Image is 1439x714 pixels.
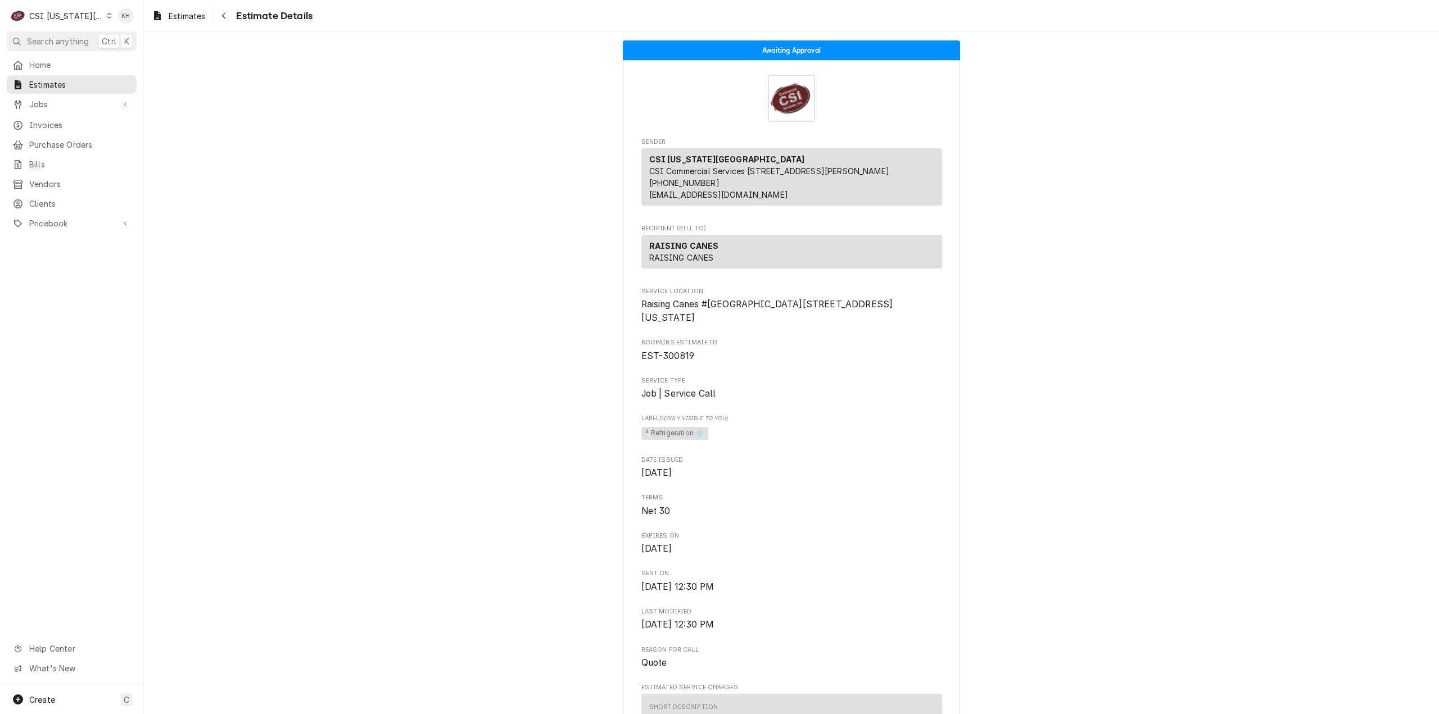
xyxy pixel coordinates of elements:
a: Clients [7,194,137,213]
span: [DATE] [641,467,672,478]
span: Estimated Service Charges [641,683,942,692]
div: [object Object] [641,414,942,442]
span: Labels [641,414,942,423]
span: Estimate Details [233,8,313,24]
span: K [124,35,129,47]
span: Reason for Call [641,656,942,670]
span: Pricebook [29,217,114,229]
div: KH [118,8,134,24]
strong: RAISING CANES [649,241,719,251]
div: Recipient (Bill To) [641,235,942,273]
div: Sent On [641,569,942,593]
span: Estimates [169,10,205,22]
div: Reason for Call [641,645,942,670]
span: Date Issued [641,466,942,480]
a: Bills [7,155,137,174]
span: Roopairs Estimate ID [641,349,942,363]
span: Last Modified [641,618,942,631]
span: Service Type [641,376,942,385]
span: (Only Visible to You) [664,415,727,421]
span: Vendors [29,178,131,190]
span: [DATE] [641,543,672,554]
span: Sent On [641,580,942,594]
span: Search anything [27,35,89,47]
span: Terms [641,504,942,518]
span: [DATE] 12:30 PM [641,619,714,630]
span: Roopairs Estimate ID [641,338,942,347]
span: Raising Canes #[GEOGRAPHIC_DATA][STREET_ADDRESS][US_STATE] [641,299,893,323]
span: Help Center [29,643,130,654]
div: Terms [641,493,942,517]
div: C [10,8,26,24]
span: Awaiting Approval [762,47,821,54]
div: Sender [641,148,942,210]
span: Last Modified [641,607,942,616]
span: Expires On [641,531,942,540]
span: ² Refrigeration ❄️ [641,427,709,440]
span: Sent On [641,569,942,578]
span: Create [29,695,55,704]
span: CSI Commercial Services [STREET_ADDRESS][PERSON_NAME] [649,166,889,176]
img: Logo [768,75,815,122]
a: Vendors [7,175,137,193]
span: Service Type [641,387,942,401]
div: Sender [641,148,942,206]
span: Service Location [641,298,942,324]
strong: CSI [US_STATE][GEOGRAPHIC_DATA] [649,154,805,164]
div: Recipient (Bill To) [641,235,942,269]
span: Quote [641,657,667,668]
a: Go to What's New [7,659,137,677]
div: Estimate Recipient [641,224,942,274]
span: Estimates [29,79,131,90]
span: Ctrl [102,35,116,47]
div: Short Description [649,703,718,712]
span: Date Issued [641,456,942,465]
span: EST-300819 [641,351,695,361]
a: Purchase Orders [7,135,137,154]
a: Estimates [147,7,210,25]
span: Jobs [29,98,114,110]
button: Search anythingCtrlK [7,31,137,51]
a: [EMAIL_ADDRESS][DOMAIN_NAME] [649,190,788,199]
span: Sender [641,138,942,147]
span: Clients [29,198,131,210]
div: Date Issued [641,456,942,480]
span: Home [29,59,131,71]
span: Net 30 [641,506,671,516]
a: Go to Help Center [7,639,137,658]
button: Navigate back [215,7,233,25]
span: Job | Service Call [641,388,716,399]
span: C [124,694,129,706]
a: Go to Jobs [7,95,137,113]
a: Home [7,56,137,74]
div: Estimate Sender [641,138,942,211]
a: Estimates [7,75,137,94]
div: Last Modified [641,607,942,631]
span: Bills [29,158,131,170]
div: Service Location [641,287,942,325]
span: What's New [29,662,130,674]
span: RAISING CANES [649,253,714,262]
span: [DATE] 12:30 PM [641,581,714,592]
a: Invoices [7,116,137,134]
span: Purchase Orders [29,139,131,151]
span: Reason for Call [641,645,942,654]
div: CSI [US_STATE][GEOGRAPHIC_DATA] [29,10,103,22]
div: Expires On [641,531,942,556]
div: Roopairs Estimate ID [641,338,942,362]
div: Status [623,40,960,60]
span: Invoices [29,119,131,131]
span: Service Location [641,287,942,296]
div: Service Type [641,376,942,401]
span: [object Object] [641,425,942,442]
a: [PHONE_NUMBER] [649,178,719,188]
div: CSI Kansas City's Avatar [10,8,26,24]
span: Terms [641,493,942,502]
span: Recipient (Bill To) [641,224,942,233]
div: Kelsey Hetlage's Avatar [118,8,134,24]
a: Go to Pricebook [7,214,137,233]
span: Expires On [641,542,942,556]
